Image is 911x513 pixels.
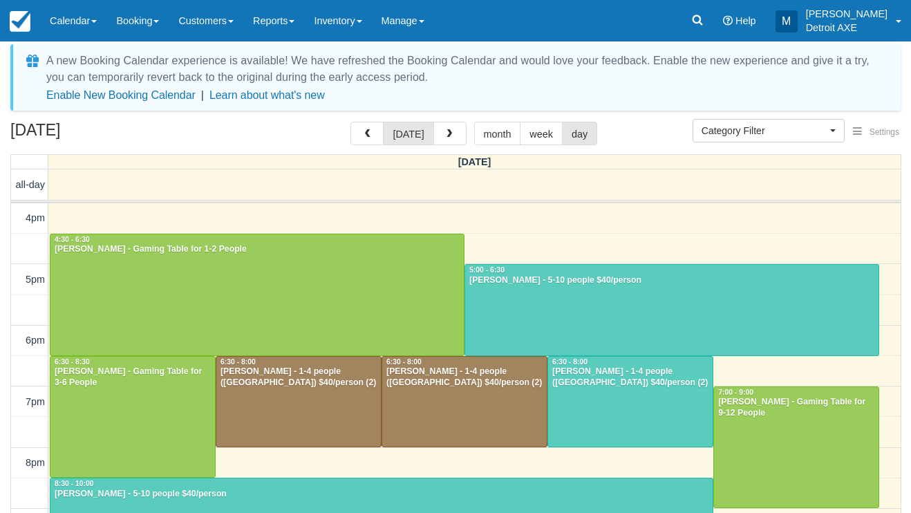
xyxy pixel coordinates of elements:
span: 8pm [26,457,45,468]
span: 4:30 - 6:30 [55,236,90,243]
span: 4pm [26,212,45,223]
p: [PERSON_NAME] [806,7,887,21]
img: checkfront-main-nav-mini-logo.png [10,11,30,32]
div: A new Booking Calendar experience is available! We have refreshed the Booking Calendar and would ... [46,53,884,86]
a: 6:30 - 8:00[PERSON_NAME] - 1-4 people ([GEOGRAPHIC_DATA]) $40/person (2) [216,356,382,448]
h2: [DATE] [10,122,185,147]
a: Learn about what's new [209,89,325,101]
span: 5:00 - 6:30 [469,266,505,274]
div: [PERSON_NAME] - 5-10 people $40/person [54,489,709,500]
button: Category Filter [693,119,845,142]
div: [PERSON_NAME] - 1-4 people ([GEOGRAPHIC_DATA]) $40/person (2) [552,366,709,389]
span: all-day [16,179,45,190]
div: M [776,10,798,32]
button: Enable New Booking Calendar [46,88,196,102]
button: month [474,122,521,145]
span: Category Filter [702,124,827,138]
span: [DATE] [458,156,491,167]
a: 7:00 - 9:00[PERSON_NAME] - Gaming Table for 9-12 People [713,386,879,509]
button: day [562,122,597,145]
a: 4:30 - 6:30[PERSON_NAME] - Gaming Table for 1-2 People [50,234,464,356]
a: 6:30 - 8:00[PERSON_NAME] - 1-4 people ([GEOGRAPHIC_DATA]) $40/person (2) [547,356,713,448]
div: [PERSON_NAME] - 1-4 people ([GEOGRAPHIC_DATA]) $40/person (2) [220,366,377,389]
a: 5:00 - 6:30[PERSON_NAME] - 5-10 people $40/person [464,264,879,356]
div: [PERSON_NAME] - 5-10 people $40/person [469,275,875,286]
div: [PERSON_NAME] - Gaming Table for 3-6 People [54,366,212,389]
button: week [520,122,563,145]
span: 6pm [26,335,45,346]
button: Settings [845,122,908,142]
span: 6:30 - 8:00 [552,358,588,366]
button: [DATE] [383,122,433,145]
span: 7:00 - 9:00 [718,389,753,396]
a: 6:30 - 8:30[PERSON_NAME] - Gaming Table for 3-6 People [50,356,216,478]
div: [PERSON_NAME] - Gaming Table for 9-12 People [717,397,875,419]
span: | [201,89,204,101]
i: Help [723,16,733,26]
span: 6:30 - 8:00 [220,358,256,366]
div: [PERSON_NAME] - 1-4 people ([GEOGRAPHIC_DATA]) $40/person (2) [386,366,543,389]
span: Help [735,15,756,26]
div: [PERSON_NAME] - Gaming Table for 1-2 People [54,244,460,255]
span: 5pm [26,274,45,285]
span: Settings [870,127,899,137]
span: 7pm [26,396,45,407]
span: 6:30 - 8:30 [55,358,90,366]
p: Detroit AXE [806,21,887,35]
a: 6:30 - 8:00[PERSON_NAME] - 1-4 people ([GEOGRAPHIC_DATA]) $40/person (2) [382,356,547,448]
span: 6:30 - 8:00 [386,358,422,366]
span: 8:30 - 10:00 [55,480,94,487]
